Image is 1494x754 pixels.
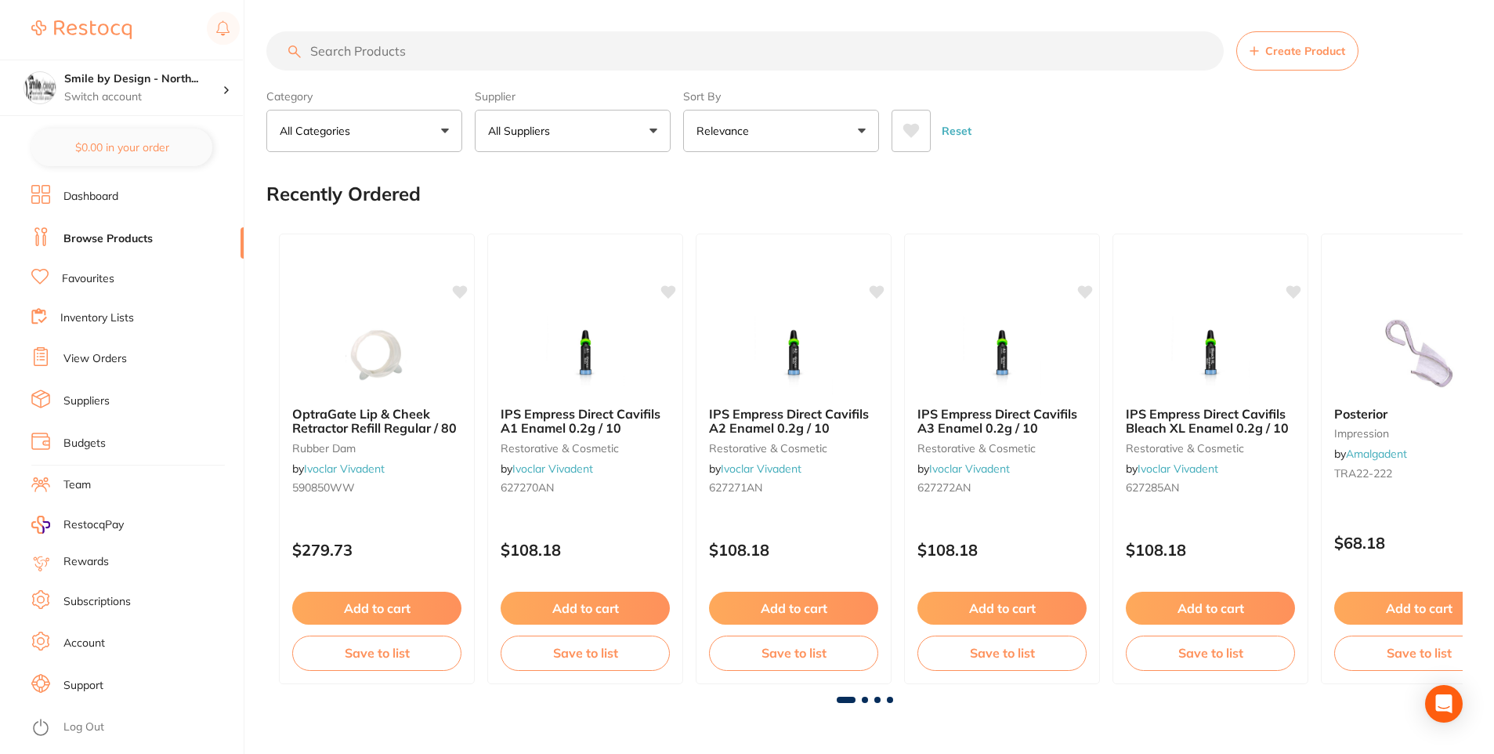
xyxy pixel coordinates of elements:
button: Save to list [501,636,670,670]
span: RestocqPay [63,517,124,533]
small: 627271AN [709,481,878,494]
img: IPS Empress Direct Cavifils Bleach XL Enamel 0.2g / 10 [1159,316,1261,394]
img: Posterior [1368,316,1470,394]
a: Ivoclar Vivadent [512,462,593,476]
small: 627285AN [1126,481,1295,494]
a: Browse Products [63,231,153,247]
img: IPS Empress Direct Cavifils A1 Enamel 0.2g / 10 [534,316,636,394]
span: by [1126,462,1218,476]
a: Account [63,636,105,651]
a: Ivoclar Vivadent [1138,462,1218,476]
a: Rewards [63,554,109,570]
button: Save to list [709,636,878,670]
a: Ivoclar Vivadent [929,462,1010,476]
b: IPS Empress Direct Cavifils A3 Enamel 0.2g / 10 [917,407,1087,436]
a: Ivoclar Vivadent [304,462,385,476]
b: IPS Empress Direct Cavifils A2 Enamel 0.2g / 10 [709,407,878,436]
button: Log Out [31,716,239,741]
p: All Suppliers [488,123,556,139]
small: rubber dam [292,442,461,455]
button: Add to cart [1126,592,1295,625]
p: Relevance [696,123,755,139]
a: Inventory Lists [60,310,134,326]
h2: Recently Ordered [266,183,421,205]
button: Save to list [1126,636,1295,670]
span: Create Product [1265,45,1345,57]
a: Suppliers [63,393,110,409]
span: by [501,462,593,476]
small: 627272AN [917,481,1087,494]
button: Add to cart [917,592,1087,625]
small: restorative & cosmetic [501,442,670,455]
button: All Suppliers [475,110,671,152]
p: $108.18 [709,541,878,559]
b: IPS Empress Direct Cavifils A1 Enamel 0.2g / 10 [501,407,670,436]
a: Team [63,477,91,493]
img: RestocqPay [31,516,50,534]
a: RestocqPay [31,516,124,534]
a: Log Out [63,720,104,735]
a: Dashboard [63,189,118,205]
img: IPS Empress Direct Cavifils A2 Enamel 0.2g / 10 [743,316,845,394]
small: 590850WW [292,481,461,494]
button: $0.00 in your order [31,129,212,166]
button: Add to cart [292,592,461,625]
img: Smile by Design - North Sydney [24,72,56,103]
a: Support [63,678,103,694]
p: $108.18 [501,541,670,559]
img: IPS Empress Direct Cavifils A3 Enamel 0.2g / 10 [951,316,1053,394]
button: Save to list [917,636,1087,670]
p: All Categories [280,123,356,139]
img: Restocq Logo [31,20,132,39]
p: $108.18 [917,541,1087,559]
h4: Smile by Design - North Sydney [64,71,222,87]
input: Search Products [266,31,1224,71]
p: $108.18 [1126,541,1295,559]
span: by [917,462,1010,476]
b: IPS Empress Direct Cavifils Bleach XL Enamel 0.2g / 10 [1126,407,1295,436]
button: Create Product [1236,31,1358,71]
a: Subscriptions [63,594,131,610]
button: Add to cart [501,592,670,625]
span: by [292,462,385,476]
small: 627270AN [501,481,670,494]
a: Favourites [62,271,114,287]
label: Supplier [475,89,671,103]
small: restorative & cosmetic [709,442,878,455]
button: Relevance [683,110,879,152]
a: View Orders [63,351,127,367]
button: Save to list [292,636,461,670]
img: OptraGate Lip & Cheek Retractor Refill Regular / 80 [326,316,428,394]
a: Restocq Logo [31,12,132,48]
a: Budgets [63,436,106,451]
p: $279.73 [292,541,461,559]
span: by [709,462,801,476]
div: Open Intercom Messenger [1425,685,1463,723]
a: Ivoclar Vivadent [721,462,801,476]
p: Switch account [64,89,222,105]
small: restorative & cosmetic [917,442,1087,455]
label: Category [266,89,462,103]
button: All Categories [266,110,462,152]
span: by [1334,447,1407,461]
button: Add to cart [709,592,878,625]
a: Amalgadent [1346,447,1407,461]
button: Reset [937,110,976,152]
small: restorative & cosmetic [1126,442,1295,455]
label: Sort By [683,89,879,103]
b: OptraGate Lip & Cheek Retractor Refill Regular / 80 [292,407,461,436]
